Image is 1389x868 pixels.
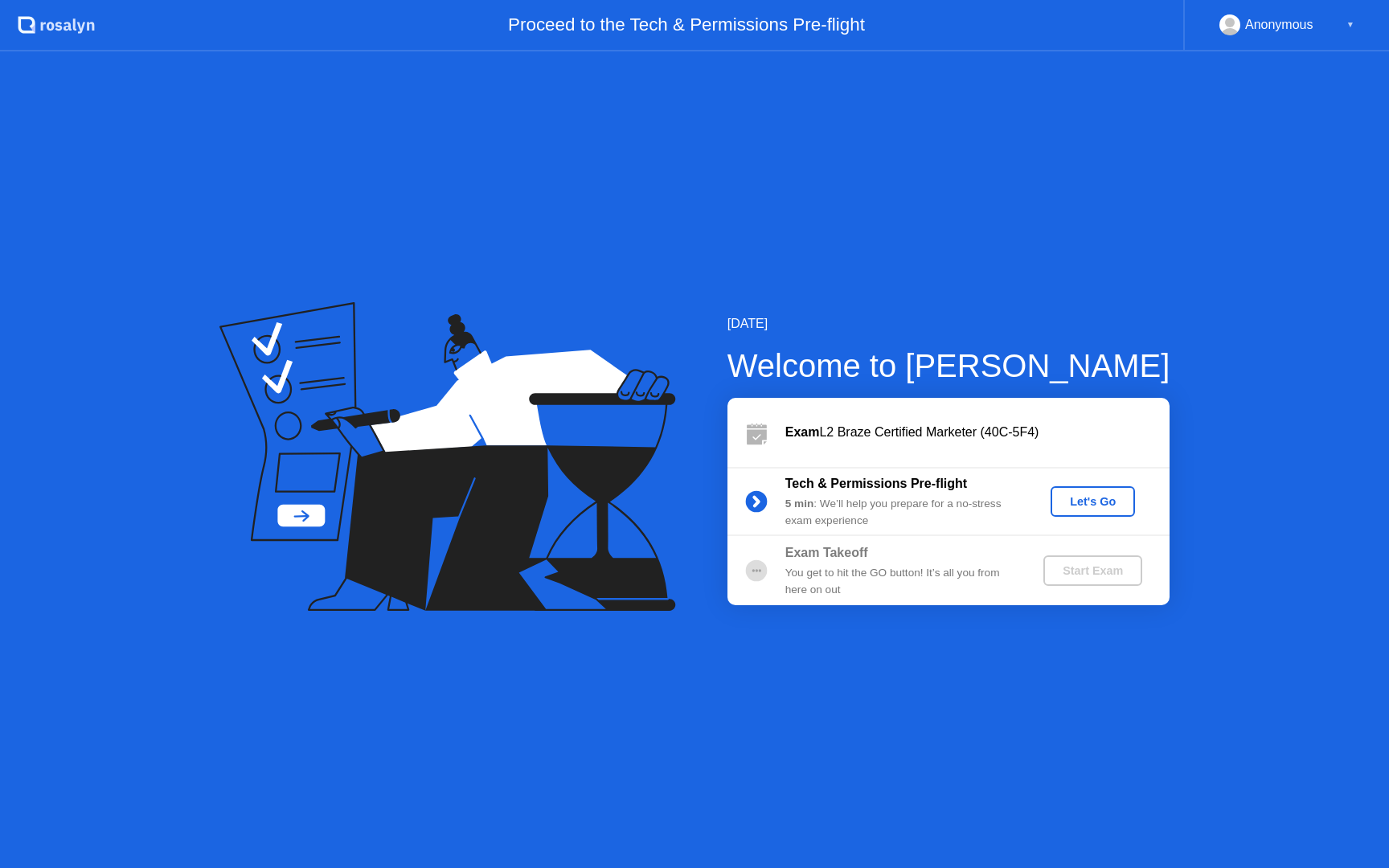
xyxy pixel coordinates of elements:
[1346,14,1354,35] div: ▼
[727,314,1170,334] div: [DATE]
[785,546,868,559] b: Exam Takeoff
[785,497,814,510] b: 5 min
[1057,495,1129,508] div: Let's Go
[785,477,967,490] b: Tech & Permissions Pre-flight
[1051,486,1135,517] button: Let's Go
[785,425,820,439] b: Exam
[785,496,1017,529] div: : We’ll help you prepare for a no-stress exam experience
[1043,555,1142,586] button: Start Exam
[785,565,1017,598] div: You get to hit the GO button! It’s all you from here on out
[1245,14,1313,35] div: Anonymous
[1050,564,1136,577] div: Start Exam
[785,423,1170,442] div: L2 Braze Certified Marketer (40C-5F4)
[727,342,1170,390] div: Welcome to [PERSON_NAME]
